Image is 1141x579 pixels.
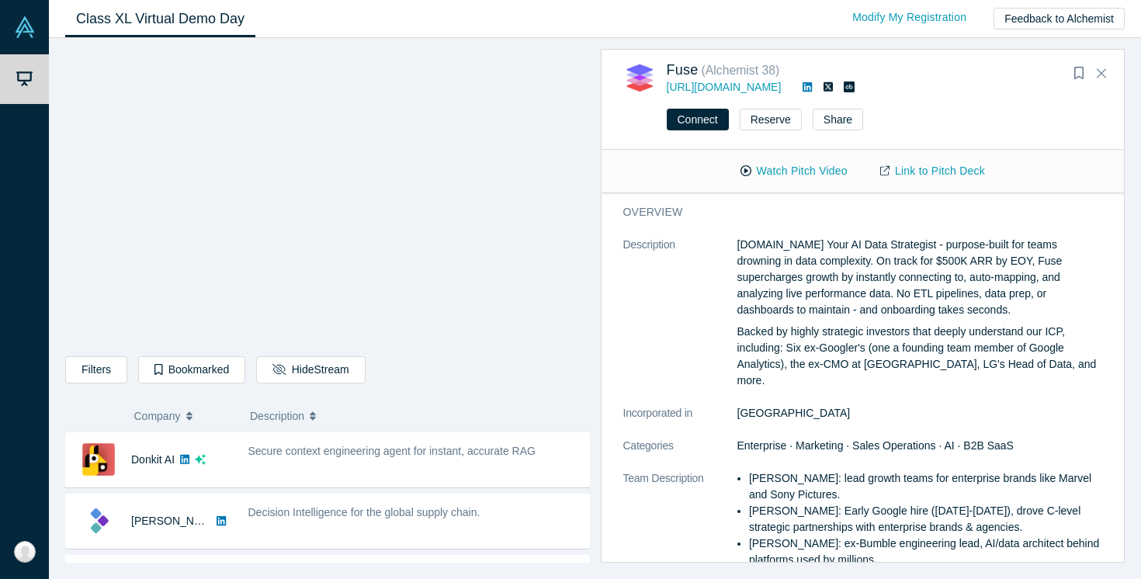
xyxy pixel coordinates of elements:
button: Connect [667,109,729,130]
a: Class XL Virtual Demo Day [65,1,255,37]
a: Fuse [667,62,699,78]
img: Donkit AI's Logo [82,443,115,476]
li: [PERSON_NAME]: lead growth teams for enterprise brands like Marvel and Sony Pictures. [749,470,1102,503]
a: Modify My Registration [836,4,983,31]
iframe: Alchemist Class XL Demo Day: Vault [66,50,589,345]
button: Watch Pitch Video [724,158,864,185]
a: [URL][DOMAIN_NAME] [667,81,782,93]
a: Donkit AI [131,453,175,466]
small: ( Alchemist 38 ) [702,64,780,77]
p: [DOMAIN_NAME] Your AI Data Strategist - purpose-built for teams drowning in data complexity. On t... [737,237,1103,318]
img: Farouk Najjar's Account [14,541,36,563]
li: [PERSON_NAME]: ex-Bumble engineering lead, AI/data architect behind platforms used by millions. [749,536,1102,568]
span: Enterprise · Marketing · Sales Operations · AI · B2B SaaS [737,439,1014,452]
img: Alchemist Vault Logo [14,16,36,38]
button: Feedback to Alchemist [994,8,1125,29]
button: Reserve [740,109,802,130]
button: Description [250,400,579,432]
h3: overview [623,204,1081,220]
span: Company [134,400,181,432]
img: Fuse's Logo [623,61,656,94]
span: Decision Intelligence for the global supply chain. [248,506,480,518]
svg: dsa ai sparkles [195,454,206,465]
button: HideStream [256,356,365,383]
p: Backed by highly strategic investors that deeply understand our ICP, including: Six ex-Googler's ... [737,324,1103,389]
button: Close [1090,61,1113,86]
li: [PERSON_NAME]: Early Google hire ([DATE]-[DATE]), drove C-level strategic partnerships with enter... [749,503,1102,536]
dt: Description [623,237,737,405]
span: Secure context engineering agent for instant, accurate RAG [248,445,536,457]
button: Bookmarked [138,356,245,383]
img: Kimaru AI's Logo [82,504,115,537]
span: Description [250,400,304,432]
dd: [GEOGRAPHIC_DATA] [737,405,1103,421]
button: Company [134,400,234,432]
button: Bookmark [1068,63,1090,85]
a: [PERSON_NAME] [131,515,220,527]
a: Link to Pitch Deck [864,158,1001,185]
button: Filters [65,356,127,383]
dt: Incorporated in [623,405,737,438]
button: Share [813,109,863,130]
dt: Categories [623,438,737,470]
